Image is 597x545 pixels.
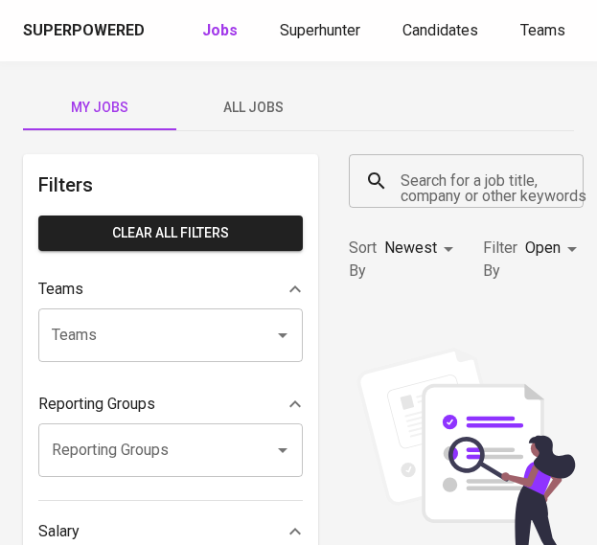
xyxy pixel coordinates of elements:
[38,270,303,308] div: Teams
[483,237,517,283] p: Filter By
[269,437,296,464] button: Open
[349,237,377,283] p: Sort By
[402,19,482,43] a: Candidates
[38,520,80,543] p: Salary
[38,216,303,251] button: Clear All filters
[38,393,155,416] p: Reporting Groups
[525,231,584,266] div: Open
[38,278,83,301] p: Teams
[402,21,478,39] span: Candidates
[520,19,569,43] a: Teams
[23,20,145,42] div: Superpowered
[54,221,287,245] span: Clear All filters
[384,231,460,266] div: Newest
[202,19,241,43] a: Jobs
[188,96,318,120] span: All Jobs
[525,238,561,257] span: Open
[202,21,238,39] b: Jobs
[23,20,149,42] a: Superpowered
[280,19,364,43] a: Superhunter
[269,322,296,349] button: Open
[38,385,303,423] div: Reporting Groups
[34,96,165,120] span: My Jobs
[384,237,437,260] p: Newest
[38,170,303,200] h6: Filters
[520,21,565,39] span: Teams
[280,21,360,39] span: Superhunter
